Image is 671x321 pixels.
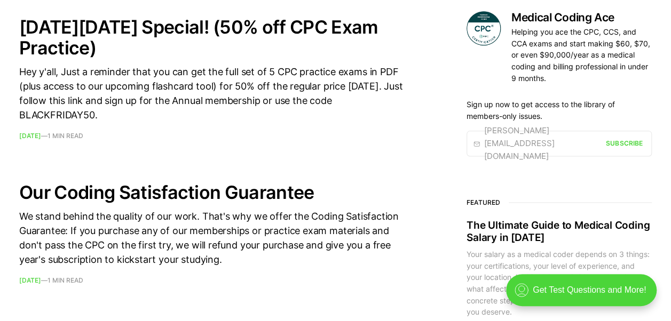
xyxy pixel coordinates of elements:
footer: — [19,133,404,139]
div: [PERSON_NAME][EMAIL_ADDRESS][DOMAIN_NAME] [473,124,606,163]
h2: The Ultimate Guide to Medical Coding Salary in [DATE] [467,219,652,245]
h3: Featured [467,199,652,206]
p: Sign up now to get access to the library of members-only issues. [467,99,652,122]
time: [DATE] [19,276,41,284]
time: [DATE] [19,132,41,140]
div: Hey y'all, Just a reminder that you can get the full set of 5 CPC practice exams in PDF (plus acc... [19,65,404,122]
span: 1 min read [48,277,83,284]
a: [DATE][DATE] Special! (50% off CPC Exam Practice) Hey y'all, Just a reminder that you can get the... [19,17,404,139]
a: [PERSON_NAME][EMAIL_ADDRESS][DOMAIN_NAME] Subscribe [467,131,652,156]
h2: [DATE][DATE] Special! (50% off CPC Exam Practice) [19,17,404,58]
footer: — [19,277,404,284]
img: Medical Coding Ace [467,11,501,45]
h2: Our Coding Satisfaction Guarantee [19,182,404,203]
iframe: portal-trigger [497,269,671,321]
div: Your salary as a medical coder depends on 3 things: your certifications, your level of experience... [467,248,652,318]
p: Helping you ace the CPC, CCS, and CCA exams and start making $60, $70, or even $90,000/year as a ... [511,26,652,84]
div: We stand behind the quality of our work. That's why we offer the Coding Satisfaction Guarantee: I... [19,209,404,267]
a: Our Coding Satisfaction Guarantee We stand behind the quality of our work. That's why we offer th... [19,182,404,284]
div: Subscribe [606,138,643,148]
span: 1 min read [48,133,83,139]
h3: Medical Coding Ace [511,11,652,24]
